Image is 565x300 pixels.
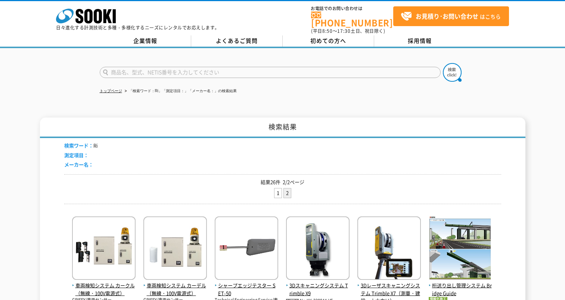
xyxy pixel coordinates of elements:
img: 桁送り出し管理システム Bridge Guide [429,216,492,282]
p: 日々進化する計測技術と多種・多様化するニーズにレンタルでお応えします。 [56,25,220,30]
li: 2 [283,188,291,198]
a: お見積り･お問い合わせはこちら [393,6,509,26]
a: 3Dスキャニングシステム Trimble X9 [286,274,350,297]
a: 企業情報 [100,35,191,47]
a: 採用情報 [374,35,466,47]
a: 車両検知システム カーデル（無線・100V電源式） [143,274,207,297]
span: お電話でのお問い合わせは [311,6,393,11]
span: はこちら [401,11,501,22]
span: (平日 ～ 土日、祝日除く) [311,28,385,34]
input: 商品名、型式、NETIS番号を入力してください [100,67,441,78]
span: メーカー名： [64,161,93,168]
strong: お見積り･お問い合わせ [416,12,478,21]
span: 車両検知システム カーデル（無線・100V電源式） [143,282,207,297]
li: Ri [64,142,98,150]
img: btn_search.png [443,63,462,82]
a: 初めての方へ [283,35,374,47]
h1: 検索結果 [40,118,525,138]
a: [PHONE_NUMBER] [311,12,393,27]
p: 結果26件 2/2ページ [64,178,501,186]
span: 車両検知システム カークル（無線・100V電源式） [72,282,136,297]
a: 桁送り出し管理システム Bridge Guide [429,274,492,297]
a: トップページ [100,89,122,93]
img: SET-50 [215,216,278,282]
img: Trimble X7（測量・建設・土木向け） [357,216,421,282]
span: 3Dスキャニングシステム Trimble X9 [286,282,350,297]
a: よくあるご質問 [191,35,283,47]
span: 8:50 [322,28,333,34]
a: 1 [274,188,282,198]
span: 検索ワード： [64,142,93,149]
img: Trimble X9 [286,216,350,282]
span: 17:30 [337,28,351,34]
a: 車両検知システム カークル（無線・100V電源式） [72,274,136,297]
span: 桁送り出し管理システム Bridge Guide [429,282,492,297]
span: シャープエッジテスター SET-50 [215,282,278,297]
span: 測定項目： [64,151,89,159]
span: 初めての方へ [310,37,346,45]
li: 「検索ワード：Ri」「測定項目：」「メーカー名：」の検索結果 [123,87,237,95]
a: シャープエッジテスター SET-50 [215,274,278,297]
img: カークル（無線・100V電源式） [72,216,136,282]
img: カーデル（無線・100V電源式） [143,216,207,282]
